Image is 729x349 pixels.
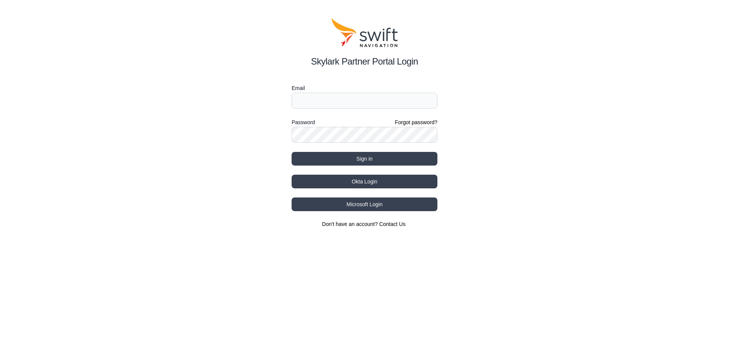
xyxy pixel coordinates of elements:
[379,221,406,227] a: Contact Us
[292,220,437,228] section: Don't have an account?
[292,118,315,127] label: Password
[395,118,437,126] a: Forgot password?
[292,197,437,211] button: Microsoft Login
[292,55,437,68] h2: Skylark Partner Portal Login
[292,84,437,93] label: Email
[292,175,437,188] button: Okta Login
[292,152,437,166] button: Sign in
